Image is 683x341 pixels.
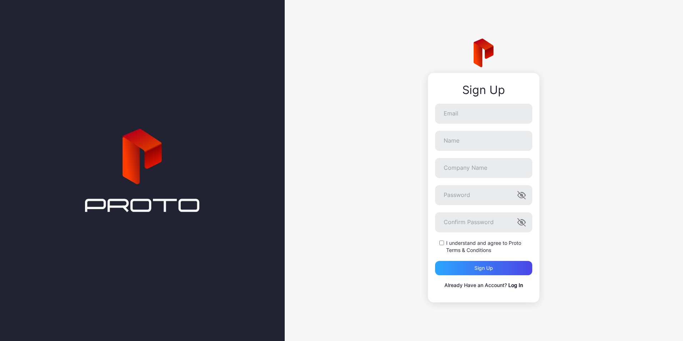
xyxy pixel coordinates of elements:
input: Company Name [435,158,532,178]
label: I understand and agree to [446,239,532,254]
button: Password [517,191,526,199]
input: Email [435,104,532,124]
input: Confirm Password [435,212,532,232]
input: Password [435,185,532,205]
button: Confirm Password [517,218,526,227]
button: Sign up [435,261,532,275]
a: Log In [508,282,523,288]
input: Name [435,131,532,151]
div: Sign Up [435,84,532,97]
div: Sign up [474,265,493,271]
p: Already Have an Account? [435,281,532,290]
